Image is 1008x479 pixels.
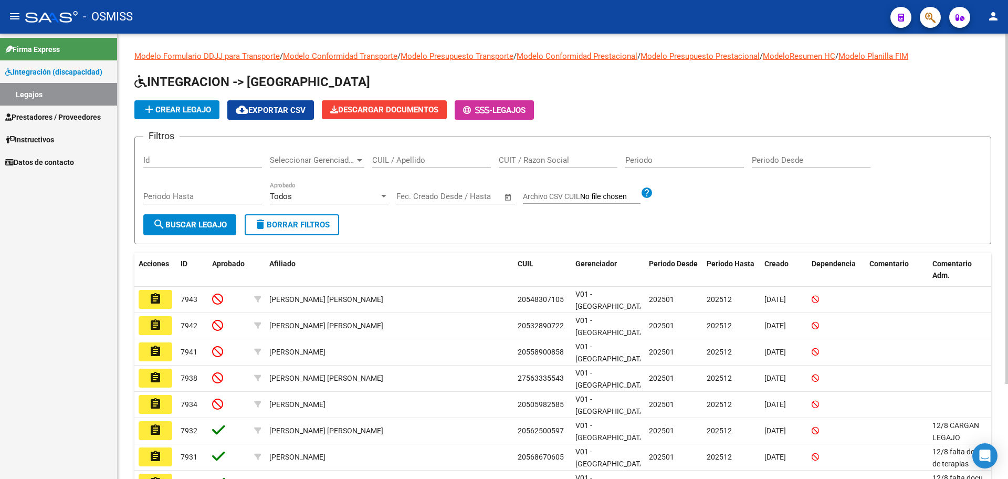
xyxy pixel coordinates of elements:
[575,395,646,415] span: V01 - [GEOGRAPHIC_DATA]
[181,321,197,330] span: 7942
[149,293,162,305] mat-icon: assignment
[143,214,236,235] button: Buscar Legajo
[764,426,786,435] span: [DATE]
[649,400,674,409] span: 202501
[649,295,674,304] span: 202501
[518,321,564,330] span: 20532890722
[153,218,165,231] mat-icon: search
[322,100,447,119] button: Descargar Documentos
[518,374,564,382] span: 27563335543
[932,447,983,468] span: 12/8 falta docu de terapias
[707,426,732,435] span: 202512
[176,253,208,287] datatable-header-cell: ID
[764,259,789,268] span: Creado
[707,374,732,382] span: 202512
[649,453,674,461] span: 202501
[181,374,197,382] span: 7938
[227,100,314,120] button: Exportar CSV
[869,259,909,268] span: Comentario
[707,453,732,461] span: 202512
[149,450,162,463] mat-icon: assignment
[764,453,786,461] span: [DATE]
[153,220,227,230] span: Buscar Legajo
[181,426,197,435] span: 7932
[575,369,646,389] span: V01 - [GEOGRAPHIC_DATA]
[283,51,397,61] a: Modelo Conformidad Transporte
[5,111,101,123] span: Prestadores / Proveedores
[330,105,438,114] span: Descargar Documentos
[269,346,325,358] div: [PERSON_NAME]
[865,253,928,287] datatable-header-cell: Comentario
[143,129,180,143] h3: Filtros
[518,295,564,304] span: 20548307105
[760,253,807,287] datatable-header-cell: Creado
[580,192,640,202] input: Archivo CSV CUIL
[83,5,133,28] span: - OSMISS
[518,259,533,268] span: CUIL
[181,400,197,409] span: 7934
[838,51,908,61] a: Modelo Planilla FIM
[764,321,786,330] span: [DATE]
[134,100,219,119] button: Crear Legajo
[707,321,732,330] span: 202512
[707,295,732,304] span: 202512
[987,10,1000,23] mat-icon: person
[575,316,646,337] span: V01 - [GEOGRAPHIC_DATA]
[649,374,674,382] span: 202501
[702,253,760,287] datatable-header-cell: Periodo Hasta
[149,424,162,436] mat-icon: assignment
[149,345,162,358] mat-icon: assignment
[149,398,162,410] mat-icon: assignment
[5,157,74,168] span: Datos de contacto
[645,253,702,287] datatable-header-cell: Periodo Desde
[5,66,102,78] span: Integración (discapacidad)
[134,51,280,61] a: Modelo Formulario DDJJ para Transporte
[575,342,646,363] span: V01 - [GEOGRAPHIC_DATA]
[649,321,674,330] span: 202501
[649,426,674,435] span: 202501
[649,348,674,356] span: 202501
[269,425,383,437] div: [PERSON_NAME] [PERSON_NAME]
[208,253,250,287] datatable-header-cell: Aprobado
[707,259,754,268] span: Periodo Hasta
[517,51,637,61] a: Modelo Conformidad Prestacional
[269,320,383,332] div: [PERSON_NAME] [PERSON_NAME]
[254,218,267,231] mat-icon: delete
[245,214,339,235] button: Borrar Filtros
[265,253,513,287] datatable-header-cell: Afiliado
[401,51,513,61] a: Modelo Presupuesto Transporte
[8,10,21,23] mat-icon: menu
[5,134,54,145] span: Instructivos
[928,253,991,287] datatable-header-cell: Comentario Adm.
[640,186,653,199] mat-icon: help
[149,319,162,331] mat-icon: assignment
[212,259,245,268] span: Aprobado
[807,253,865,287] datatable-header-cell: Dependencia
[575,259,617,268] span: Gerenciador
[139,259,169,268] span: Acciones
[269,399,325,411] div: [PERSON_NAME]
[270,155,355,165] span: Seleccionar Gerenciador
[640,51,760,61] a: Modelo Presupuesto Prestacional
[932,259,972,280] span: Comentario Adm.
[181,259,187,268] span: ID
[270,192,292,201] span: Todos
[181,453,197,461] span: 7931
[143,105,211,114] span: Crear Legajo
[236,106,306,115] span: Exportar CSV
[269,372,383,384] div: [PERSON_NAME] [PERSON_NAME]
[455,100,534,120] button: -Legajos
[764,295,786,304] span: [DATE]
[523,192,580,201] span: Archivo CSV CUIL
[143,103,155,116] mat-icon: add
[440,192,491,201] input: End date
[972,443,997,468] div: Open Intercom Messenger
[763,51,835,61] a: ModeloResumen HC
[812,259,856,268] span: Dependencia
[502,191,514,203] button: Open calendar
[269,294,383,306] div: [PERSON_NAME] [PERSON_NAME]
[575,421,646,442] span: V01 - [GEOGRAPHIC_DATA]
[764,348,786,356] span: [DATE]
[181,348,197,356] span: 7941
[492,106,526,115] span: Legajos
